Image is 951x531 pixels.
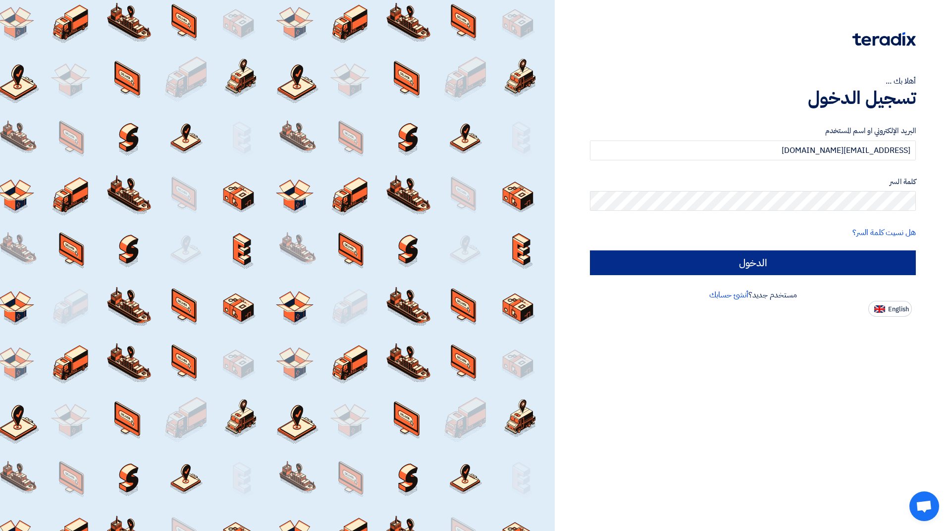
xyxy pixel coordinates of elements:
label: كلمة السر [590,176,916,188]
h1: تسجيل الدخول [590,87,916,109]
img: Teradix logo [852,32,916,46]
div: أهلا بك ... [590,75,916,87]
a: أنشئ حسابك [709,289,748,301]
div: مستخدم جديد؟ [590,289,916,301]
img: en-US.png [874,305,885,313]
label: البريد الإلكتروني او اسم المستخدم [590,125,916,137]
input: الدخول [590,250,916,275]
button: English [868,301,912,317]
a: هل نسيت كلمة السر؟ [852,227,916,239]
div: Open chat [909,491,939,521]
span: English [888,306,909,313]
input: أدخل بريد العمل الإلكتروني او اسم المستخدم الخاص بك ... [590,141,916,160]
